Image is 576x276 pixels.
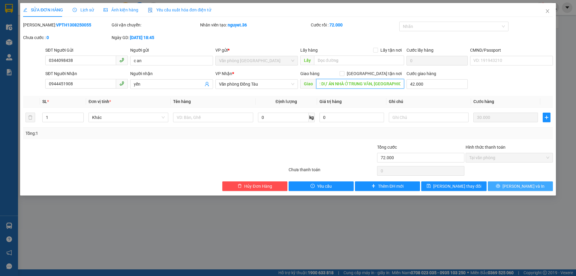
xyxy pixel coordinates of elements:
[378,183,403,190] span: Thêm ĐH mới
[473,113,538,122] input: 0
[33,37,136,45] li: Hotline: 1900888999
[173,99,191,104] span: Tên hàng
[317,183,332,190] span: Yêu cầu
[543,115,550,120] span: plus
[205,82,209,86] span: user-add
[130,35,154,40] b: [DATE] 18:45
[219,56,294,65] span: Văn phòng Thanh Hóa
[88,99,111,104] span: Đơn vị tính
[63,7,106,14] b: 36 Limousine
[228,23,247,27] b: nguyet.36
[173,113,253,122] input: VD: Bàn, Ghế
[344,70,404,77] span: [GEOGRAPHIC_DATA] tận nơi
[406,79,468,89] input: Cước giao hàng
[112,22,199,28] div: Gói vận chuyển:
[45,47,128,53] div: SĐT Người Gửi
[433,183,481,190] span: [PERSON_NAME] thay đổi
[7,8,37,38] img: logo.jpg
[23,8,63,12] span: SỬA ĐƠN HÀNG
[119,58,124,62] span: phone
[244,183,272,190] span: Hủy Đơn Hàng
[33,15,136,37] li: 01A03 [GEOGRAPHIC_DATA], [GEOGRAPHIC_DATA] ( bên cạnh cây xăng bến xe phía Bắc cũ)
[311,22,398,28] div: Cước rồi :
[319,99,342,104] span: Giá trị hàng
[289,181,354,191] button: exclamation-circleYêu cầu
[23,8,27,12] span: edit
[103,8,108,12] span: picture
[469,153,549,162] span: Tại văn phòng
[23,22,110,28] div: [PERSON_NAME]:
[378,47,404,53] span: Lấy tận nơi
[56,23,91,27] b: VPTH1308250055
[389,113,469,122] input: Ghi Chú
[45,70,128,77] div: SĐT Người Nhận
[300,56,314,65] span: Lấy
[543,113,550,122] button: plus
[148,8,211,12] span: Yêu cầu xuất hóa đơn điện tử
[406,56,468,65] input: Cước lấy hàng
[470,47,553,53] div: CMND/Passport
[222,181,287,191] button: deleteHủy Đơn Hàng
[219,80,294,89] span: Văn phòng Đồng Tàu
[300,71,319,76] span: Giao hàng
[316,79,404,89] input: Dọc đường
[130,47,213,53] div: Người gửi
[103,8,138,12] span: Ảnh kiện hàng
[371,184,376,189] span: plus
[466,145,505,150] label: Hình thức thanh toán
[496,184,500,189] span: printer
[148,8,153,13] img: icon
[112,34,199,41] div: Ngày GD:
[300,48,318,53] span: Lấy hàng
[473,99,494,104] span: Cước hàng
[421,181,486,191] button: save[PERSON_NAME] thay đổi
[46,35,49,40] b: 0
[545,9,550,14] span: close
[25,130,222,137] div: Tổng: 1
[276,99,297,104] span: Định lượng
[427,184,431,189] span: save
[119,81,124,86] span: phone
[73,8,77,12] span: clock-circle
[238,184,242,189] span: delete
[309,113,315,122] span: kg
[200,22,310,28] div: Nhân viên tạo:
[488,181,553,191] button: printer[PERSON_NAME] và In
[386,96,471,108] th: Ghi chú
[377,145,397,150] span: Tổng cước
[23,34,110,41] div: Chưa cước :
[25,113,35,122] button: delete
[406,48,433,53] label: Cước lấy hàng
[300,79,316,89] span: Giao
[215,47,298,53] div: VP gửi
[314,56,404,65] input: Dọc đường
[215,71,232,76] span: VP Nhận
[42,99,47,104] span: SL
[502,183,544,190] span: [PERSON_NAME] và In
[73,8,94,12] span: Lịch sử
[406,71,436,76] label: Cước giao hàng
[130,70,213,77] div: Người nhận
[355,181,420,191] button: plusThêm ĐH mới
[288,166,376,177] div: Chưa thanh toán
[539,3,556,20] button: Close
[92,113,165,122] span: Khác
[310,184,315,189] span: exclamation-circle
[329,23,343,27] b: 72.000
